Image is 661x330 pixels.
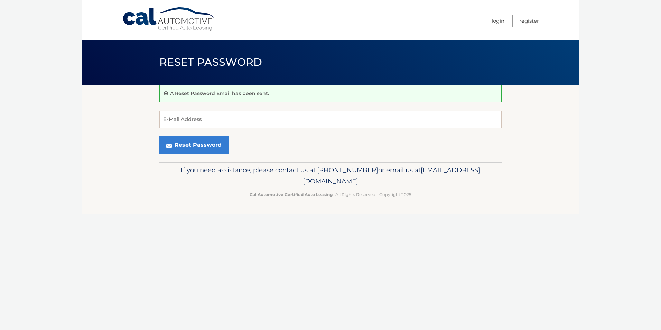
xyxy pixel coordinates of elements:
input: E-Mail Address [159,111,502,128]
p: - All Rights Reserved - Copyright 2025 [164,191,497,198]
a: Login [492,15,504,27]
span: Reset Password [159,56,262,68]
a: Register [519,15,539,27]
span: [EMAIL_ADDRESS][DOMAIN_NAME] [303,166,480,185]
p: A Reset Password Email has been sent. [170,90,269,97]
p: If you need assistance, please contact us at: or email us at [164,165,497,187]
span: [PHONE_NUMBER] [317,166,378,174]
strong: Cal Automotive Certified Auto Leasing [250,192,333,197]
button: Reset Password [159,136,229,154]
a: Cal Automotive [122,7,215,31]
